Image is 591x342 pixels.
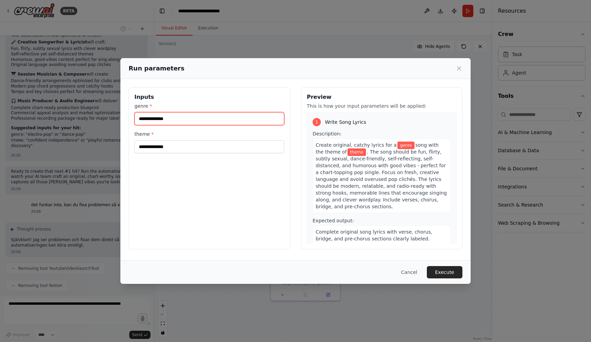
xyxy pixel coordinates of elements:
span: Expected output: [313,218,354,223]
p: This is how your input parameters will be applied: [307,103,457,109]
span: . The song should be fun, flirty, subtly sexual, dance-friendly, self-reflecting, self-distanced,... [316,149,447,209]
span: Complete original song lyrics with verse, chorus, bridge, and pre-chorus sections clearly labeled... [316,229,446,276]
span: Write Song Lyrics [325,119,366,126]
span: Description: [313,131,341,136]
div: 1 [313,118,321,126]
h2: Run parameters [129,64,184,73]
span: Variable: genre [397,142,415,149]
h3: Preview [307,93,457,101]
button: Cancel [396,266,423,278]
button: Execute [427,266,462,278]
h3: Inputs [134,93,284,101]
span: Variable: theme [347,148,366,156]
span: Create original, catchy lyrics for a [316,142,397,148]
label: theme [134,131,284,137]
label: genre [134,103,284,109]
